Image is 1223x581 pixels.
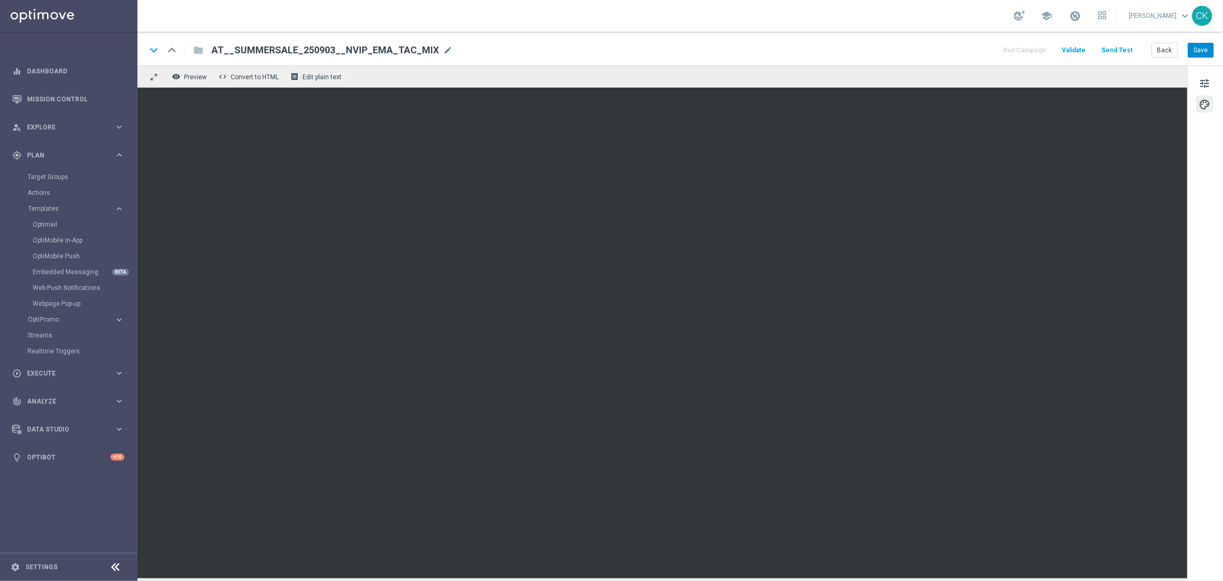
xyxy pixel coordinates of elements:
a: Settings [25,564,58,570]
button: Data Studio keyboard_arrow_right [12,425,125,434]
a: Streams [27,331,110,340]
a: Optimail [33,220,110,229]
div: Dashboard [12,57,124,85]
a: Actions [27,189,110,197]
i: keyboard_arrow_right [114,315,124,325]
div: BETA [112,269,129,276]
button: code Convert to HTML [216,70,283,83]
i: keyboard_arrow_right [114,368,124,378]
a: OptiMobile Push [33,252,110,260]
div: Mission Control [12,95,125,104]
button: gps_fixed Plan keyboard_arrow_right [12,151,125,160]
span: Convert to HTML [231,73,279,81]
div: Explore [12,123,114,132]
a: Webpage Pop-up [33,299,110,308]
div: Optibot [12,443,124,471]
button: play_circle_outline Execute keyboard_arrow_right [12,369,125,378]
span: code [218,72,227,81]
button: Send Test [1100,43,1135,58]
i: settings [11,563,20,572]
span: AT__SUMMERSALE_250903__NVIP_EMA_TAC_MIX [212,44,439,57]
span: Plan [27,152,114,158]
button: tune [1197,74,1213,91]
button: Save [1188,43,1214,58]
span: Data Studio [27,426,114,433]
div: Embedded Messaging [33,264,136,280]
i: keyboard_arrow_right [114,204,124,214]
i: keyboard_arrow_right [114,424,124,434]
div: Realtime Triggers [27,343,136,359]
div: +10 [111,454,124,461]
a: OptiMobile In-App [33,236,110,245]
i: person_search [12,123,22,132]
button: Back [1152,43,1178,58]
div: Plan [12,151,114,160]
button: Validate [1061,43,1088,58]
i: lightbulb [12,453,22,462]
a: Embedded Messaging [33,268,110,276]
div: Web Push Notifications [33,280,136,296]
span: mode_edit [443,45,453,55]
div: OptiMobile Push [33,248,136,264]
a: Dashboard [27,57,124,85]
i: keyboard_arrow_right [114,122,124,132]
span: palette [1199,98,1211,111]
i: equalizer [12,67,22,76]
a: [PERSON_NAME]keyboard_arrow_down [1128,8,1192,24]
button: OptiPromo keyboard_arrow_right [27,315,125,324]
i: track_changes [12,397,22,406]
button: track_changes Analyze keyboard_arrow_right [12,397,125,406]
button: palette [1197,96,1213,113]
span: Edit plain text [302,73,342,81]
div: Analyze [12,397,114,406]
div: Execute [12,369,114,378]
div: CK [1192,6,1212,26]
div: Data Studio [12,425,114,434]
button: receipt Edit plain text [288,70,346,83]
div: Mission Control [12,85,124,113]
span: tune [1199,77,1211,90]
span: OptiPromo [28,316,104,323]
i: keyboard_arrow_right [114,150,124,160]
span: Explore [27,124,114,130]
span: Validate [1062,46,1086,54]
a: Mission Control [27,85,124,113]
i: play_circle_outline [12,369,22,378]
div: Optimail [33,217,136,232]
i: keyboard_arrow_right [114,396,124,406]
div: Webpage Pop-up [33,296,136,312]
span: Execute [27,370,114,377]
a: Realtime Triggers [27,347,110,355]
button: lightbulb Optibot +10 [12,453,125,462]
span: Analyze [27,398,114,405]
div: Templates [27,201,136,312]
span: Preview [184,73,207,81]
a: Target Groups [27,173,110,181]
span: Templates [28,205,104,212]
button: remove_red_eye Preview [169,70,212,83]
div: Templates keyboard_arrow_right [27,204,125,213]
button: equalizer Dashboard [12,67,125,76]
div: OptiPromo [28,316,114,323]
a: Web Push Notifications [33,284,110,292]
i: receipt [290,72,299,81]
div: Templates [28,205,114,212]
div: OptiMobile In-App [33,232,136,248]
div: Target Groups [27,169,136,185]
i: gps_fixed [12,151,22,160]
div: OptiPromo [27,312,136,327]
span: school [1041,10,1053,22]
i: remove_red_eye [172,72,180,81]
div: Streams [27,327,136,343]
div: Actions [27,185,136,201]
a: Optibot [27,443,111,471]
button: person_search Explore keyboard_arrow_right [12,123,125,132]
